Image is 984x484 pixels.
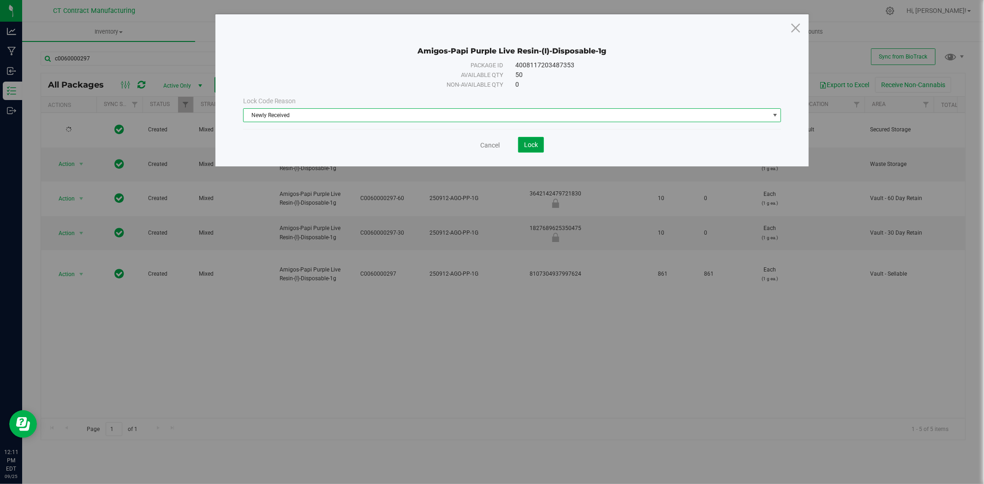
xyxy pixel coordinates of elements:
[524,141,538,148] span: Lock
[9,410,37,438] iframe: Resource center
[518,137,544,153] button: Lock
[243,33,781,56] div: Amigos-Papi Purple Live Resin-(I)-Disposable-1g
[243,97,296,105] span: Lock Code Reason
[515,70,757,80] div: 50
[515,80,757,89] div: 0
[267,71,503,80] div: Available qty
[244,109,769,122] span: Newly Received
[480,141,500,150] a: Cancel
[267,61,503,70] div: Package ID
[267,80,503,89] div: Non-available qty
[515,60,757,70] div: 4008117203487353
[769,109,781,122] span: select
